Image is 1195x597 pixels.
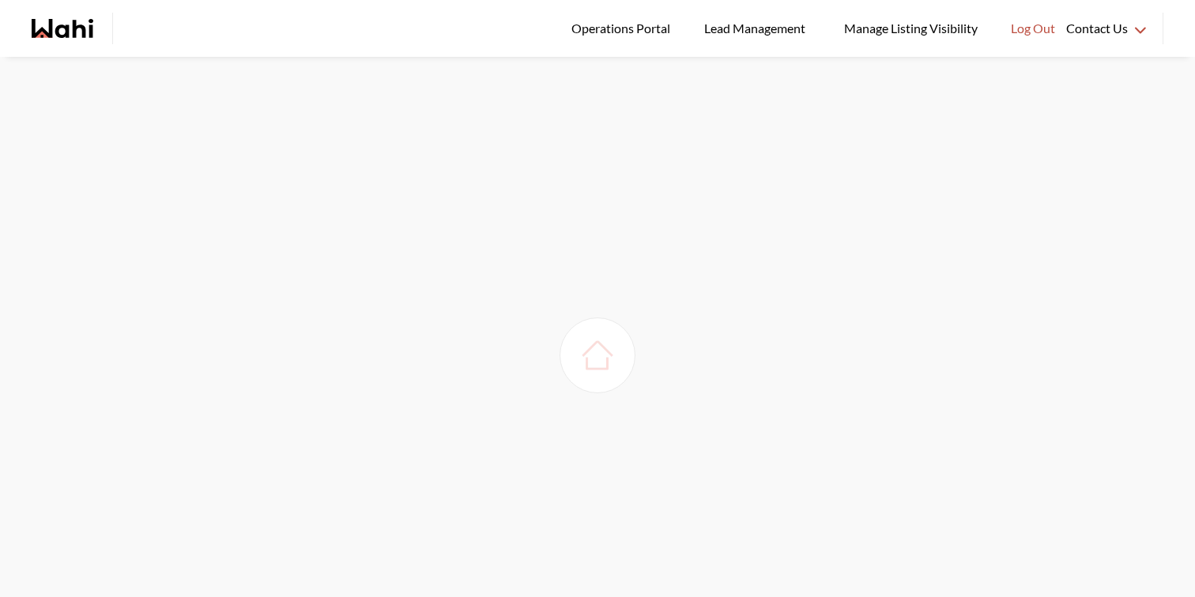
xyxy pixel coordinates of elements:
span: Operations Portal [571,18,676,39]
span: Manage Listing Visibility [839,18,982,39]
span: Log Out [1011,18,1055,39]
img: loading house image [575,333,620,377]
a: Wahi homepage [32,19,93,38]
span: Lead Management [704,18,811,39]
